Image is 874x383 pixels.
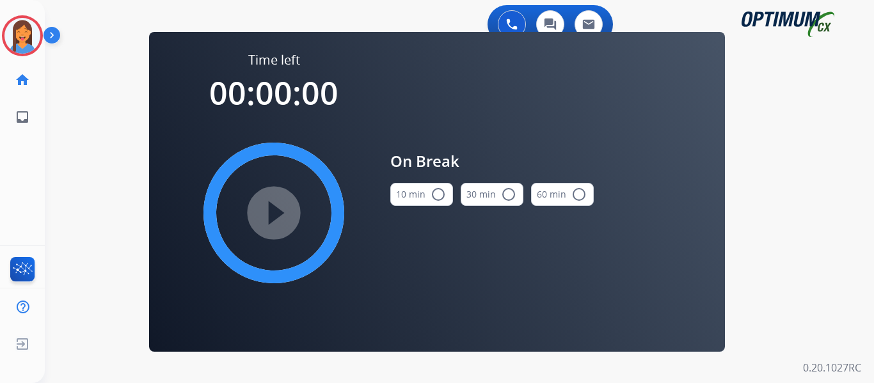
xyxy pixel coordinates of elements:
[390,150,594,173] span: On Break
[501,187,516,202] mat-icon: radio_button_unchecked
[4,18,40,54] img: avatar
[803,360,861,375] p: 0.20.1027RC
[15,109,30,125] mat-icon: inbox
[209,71,338,114] span: 00:00:00
[15,72,30,88] mat-icon: home
[461,183,523,206] button: 30 min
[571,187,587,202] mat-icon: radio_button_unchecked
[531,183,594,206] button: 60 min
[431,187,446,202] mat-icon: radio_button_unchecked
[248,51,300,69] span: Time left
[390,183,453,206] button: 10 min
